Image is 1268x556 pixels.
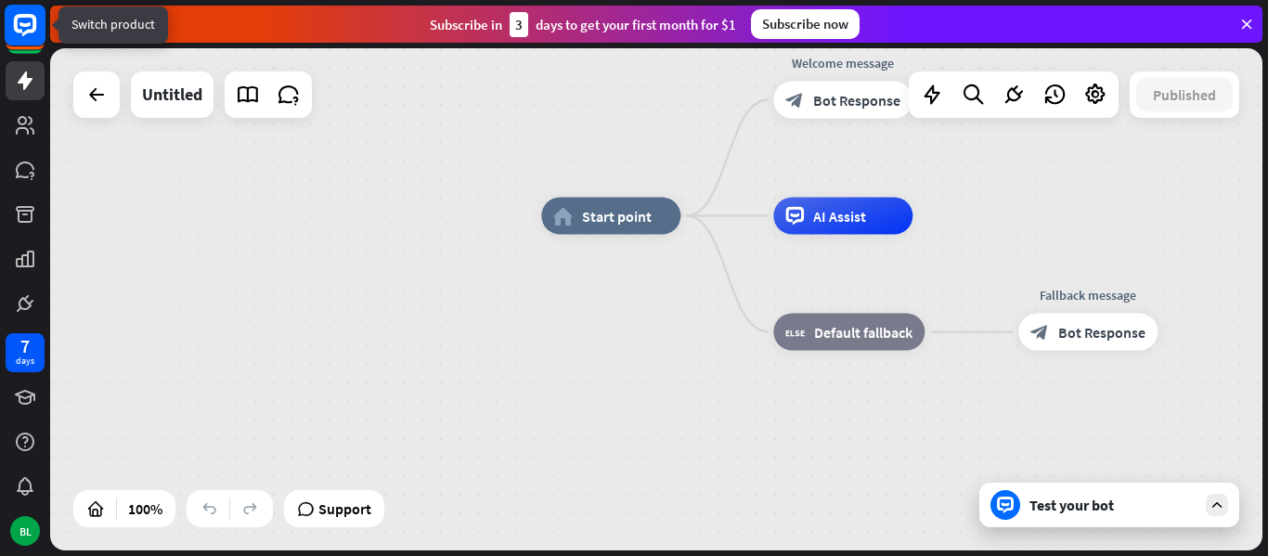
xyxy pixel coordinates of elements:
[142,71,202,118] div: Untitled
[6,333,45,372] a: 7 days
[15,7,71,63] button: Open LiveChat chat widget
[20,338,30,355] div: 7
[1030,323,1049,342] i: block_bot_response
[1136,78,1233,111] button: Published
[1029,496,1197,514] div: Test your bot
[553,207,573,226] i: home_2
[582,207,652,226] span: Start point
[1004,286,1171,304] div: Fallback message
[1058,323,1145,342] span: Bot Response
[318,494,371,524] span: Support
[759,54,926,72] div: Welcome message
[10,516,40,546] div: BL
[813,91,900,110] span: Bot Response
[751,9,860,39] div: Subscribe now
[510,12,528,37] div: 3
[814,323,912,342] span: Default fallback
[785,91,804,110] i: block_bot_response
[785,323,805,342] i: block_fallback
[16,355,34,368] div: days
[123,494,168,524] div: 100%
[813,207,866,226] span: AI Assist
[430,12,736,37] div: Subscribe in days to get your first month for $1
